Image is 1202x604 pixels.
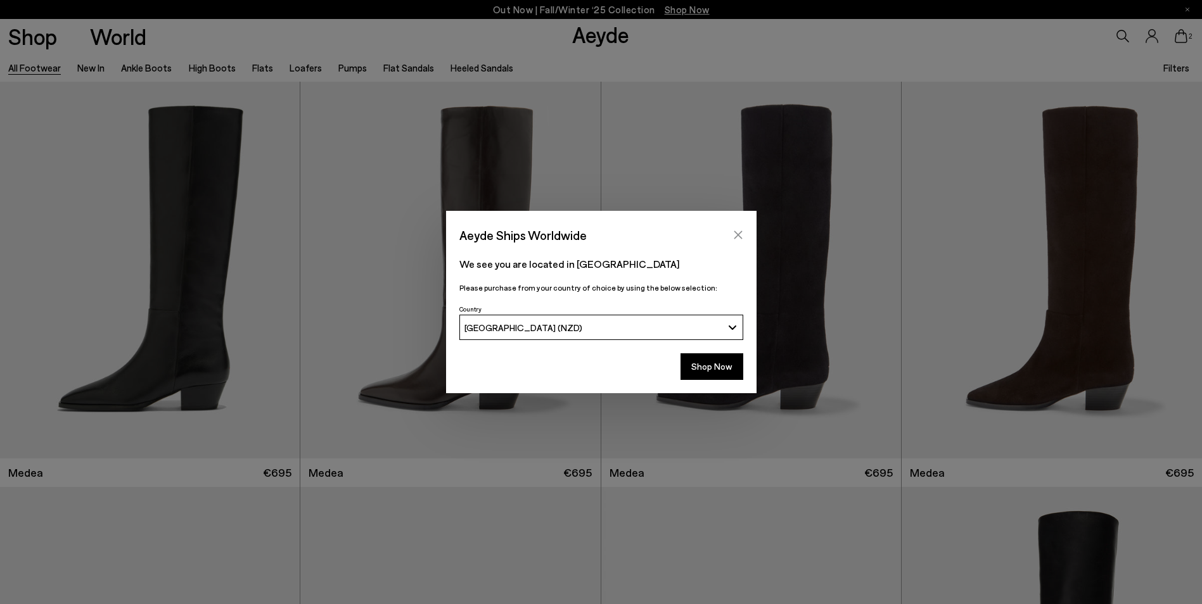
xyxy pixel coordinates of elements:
span: [GEOGRAPHIC_DATA] (NZD) [464,322,582,333]
span: Country [459,305,482,313]
p: Please purchase from your country of choice by using the below selection: [459,282,743,294]
button: Shop Now [681,353,743,380]
button: Close [729,225,748,244]
p: We see you are located in [GEOGRAPHIC_DATA] [459,256,743,272]
span: Aeyde Ships Worldwide [459,224,587,246]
